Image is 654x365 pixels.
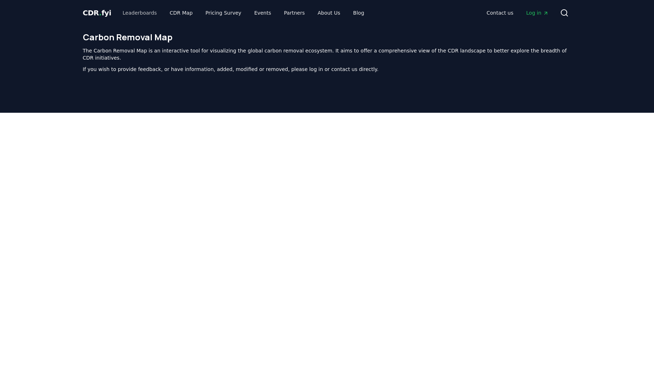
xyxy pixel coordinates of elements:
a: Leaderboards [117,6,163,19]
a: Events [249,6,277,19]
a: Blog [348,6,370,19]
p: The Carbon Removal Map is an interactive tool for visualizing the global carbon removal ecosystem... [83,47,571,61]
a: CDR Map [164,6,198,19]
a: Pricing Survey [200,6,247,19]
span: . [99,9,101,17]
a: About Us [312,6,346,19]
span: Log in [526,9,548,16]
a: CDR.fyi [83,8,111,18]
a: Log in [520,6,554,19]
a: Partners [278,6,310,19]
h1: Carbon Removal Map [83,31,571,43]
nav: Main [117,6,370,19]
a: Contact us [481,6,519,19]
p: If you wish to provide feedback, or have information, added, modified or removed, please log in o... [83,66,571,73]
nav: Main [481,6,554,19]
span: CDR fyi [83,9,111,17]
